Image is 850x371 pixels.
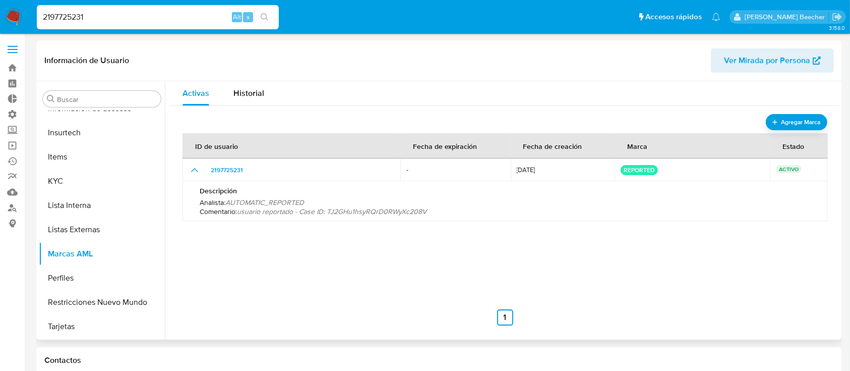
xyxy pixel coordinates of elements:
button: Marcas AML [39,242,165,266]
button: Lista Interna [39,193,165,218]
button: Insurtech [39,121,165,145]
h1: Contactos [44,355,834,365]
input: Buscar [57,95,157,104]
span: Accesos rápidos [645,12,702,22]
span: Alt [233,12,241,22]
button: Listas Externas [39,218,165,242]
a: Salir [832,12,842,22]
span: s [247,12,250,22]
h1: Información de Usuario [44,56,129,66]
button: Buscar [47,95,55,103]
button: Restricciones Nuevo Mundo [39,290,165,314]
span: Ver Mirada por Persona [724,48,810,73]
button: KYC [39,169,165,193]
a: Notificaciones [712,13,720,21]
button: Tarjetas [39,314,165,339]
button: Perfiles [39,266,165,290]
p: camila.tresguerres@mercadolibre.com [745,12,828,22]
button: Ver Mirada por Persona [711,48,834,73]
button: Items [39,145,165,169]
input: Buscar usuario o caso... [37,11,279,24]
button: search-icon [254,10,275,24]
